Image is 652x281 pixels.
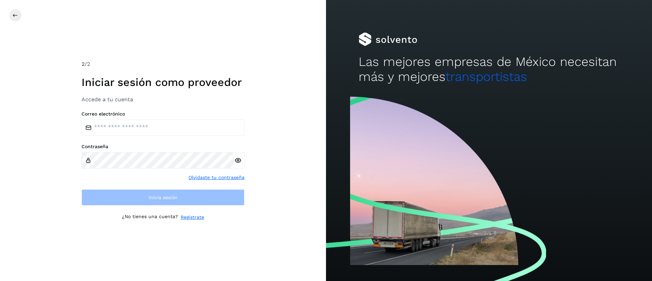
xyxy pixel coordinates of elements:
[181,214,204,221] a: Regístrate
[359,54,619,85] h2: Las mejores empresas de México necesitan más y mejores
[188,174,244,181] a: Olvidaste tu contraseña
[149,195,178,200] span: Inicia sesión
[122,214,178,221] p: ¿No tienes una cuenta?
[81,144,244,150] label: Contraseña
[81,189,244,206] button: Inicia sesión
[81,96,244,103] h3: Accede a tu cuenta
[81,60,244,68] div: /2
[81,111,244,117] label: Correo electrónico
[81,76,244,89] h1: Iniciar sesión como proveedor
[446,69,527,84] span: transportistas
[81,61,85,67] span: 2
